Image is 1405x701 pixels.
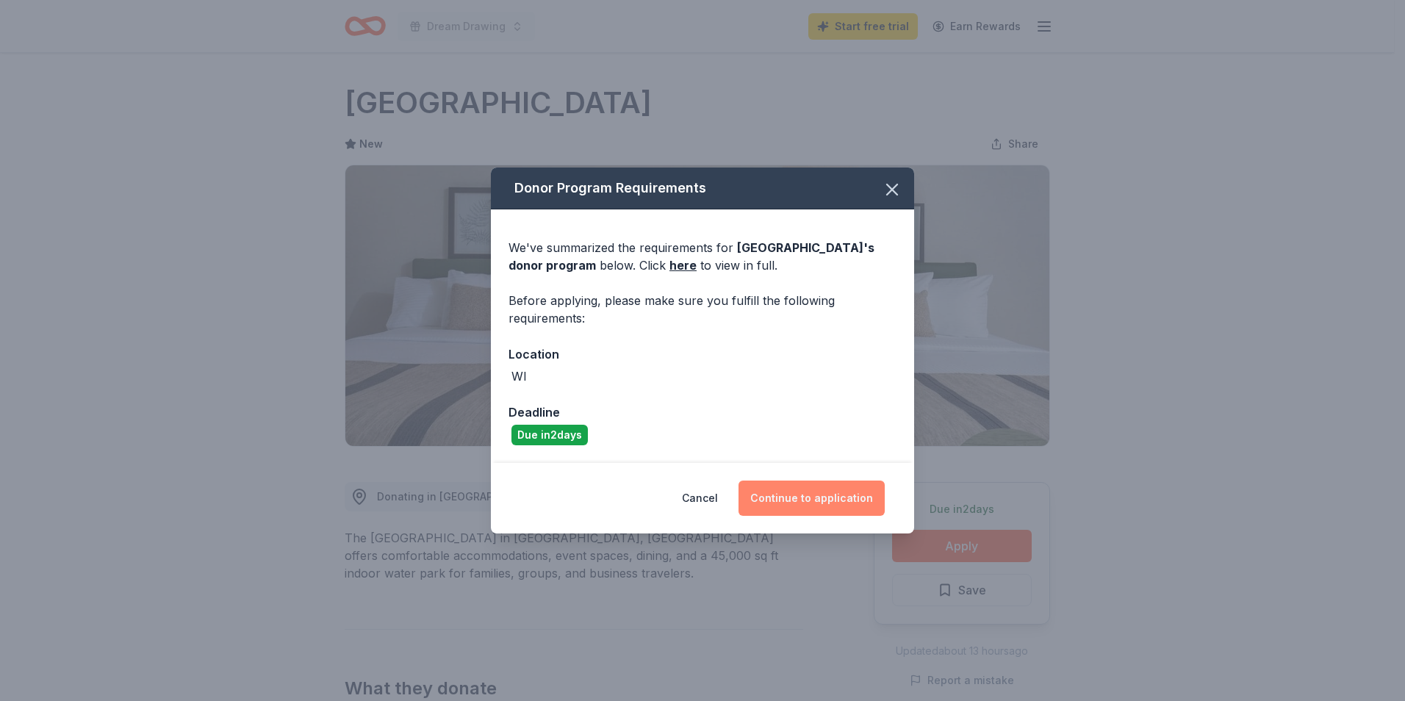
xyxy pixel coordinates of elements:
[509,403,896,422] div: Deadline
[509,345,896,364] div: Location
[739,481,885,516] button: Continue to application
[669,256,697,274] a: here
[511,425,588,445] div: Due in 2 days
[511,367,527,385] div: WI
[509,292,896,327] div: Before applying, please make sure you fulfill the following requirements:
[509,239,896,274] div: We've summarized the requirements for below. Click to view in full.
[682,481,718,516] button: Cancel
[491,168,914,209] div: Donor Program Requirements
